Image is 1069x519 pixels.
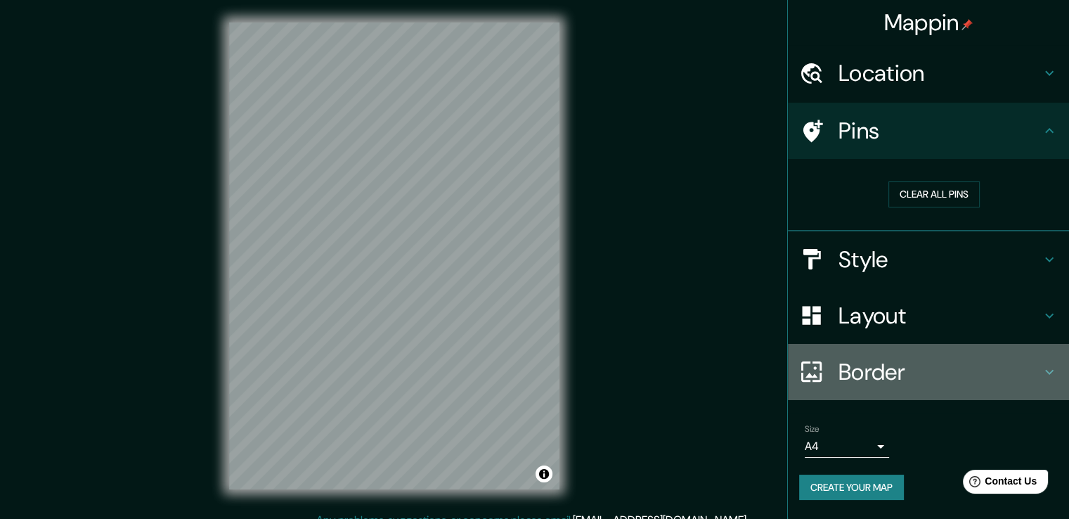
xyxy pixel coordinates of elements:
canvas: Map [229,23,559,489]
h4: Location [838,59,1041,87]
h4: Pins [838,117,1041,145]
h4: Mappin [884,8,973,37]
div: Pins [788,103,1069,159]
iframe: Help widget launcher [944,464,1054,504]
h4: Style [838,245,1041,274]
button: Clear all pins [888,181,980,207]
div: A4 [805,435,889,458]
button: Toggle attribution [536,466,552,482]
div: Style [788,231,1069,288]
h4: Border [838,358,1041,386]
img: pin-icon.png [961,19,973,30]
button: Create your map [799,475,904,501]
div: Layout [788,288,1069,344]
div: Location [788,45,1069,101]
label: Size [805,423,819,435]
h4: Layout [838,302,1041,330]
div: Border [788,344,1069,400]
